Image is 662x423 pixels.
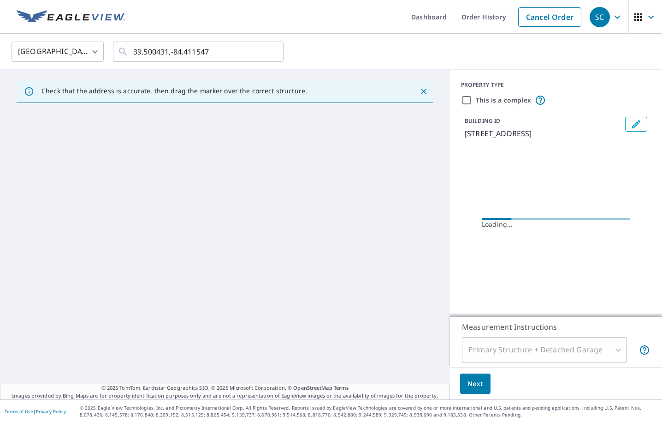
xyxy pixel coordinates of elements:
[590,7,610,27] div: SC
[12,39,104,65] div: [GEOGRAPHIC_DATA]
[17,10,125,24] img: EV Logo
[5,408,33,415] a: Terms of Use
[462,321,650,332] p: Measurement Instructions
[461,81,651,89] div: PROPERTY TYPE
[101,384,349,392] span: © 2025 TomTom, Earthstar Geographics SIO, © 2025 Microsoft Corporation, ©
[462,337,627,363] div: Primary Structure + Detached Garage
[476,96,531,105] label: This is a complex
[625,117,647,132] button: Edit building 1
[465,117,500,125] p: BUILDING ID
[467,378,483,390] span: Next
[460,374,491,394] button: Next
[418,85,430,97] button: Close
[334,384,349,391] a: Terms
[5,409,66,414] p: |
[465,128,621,139] p: [STREET_ADDRESS]
[293,384,332,391] a: OpenStreetMap
[36,408,66,415] a: Privacy Policy
[482,220,630,229] div: Loading…
[518,7,581,27] a: Cancel Order
[80,405,657,418] p: © 2025 Eagle View Technologies, Inc. and Pictometry International Corp. All Rights Reserved. Repo...
[41,87,307,95] p: Check that the address is accurate, then drag the marker over the correct structure.
[639,344,650,356] span: Your report will include the primary structure and a detached garage if one exists.
[133,39,265,65] input: Search by address or latitude-longitude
